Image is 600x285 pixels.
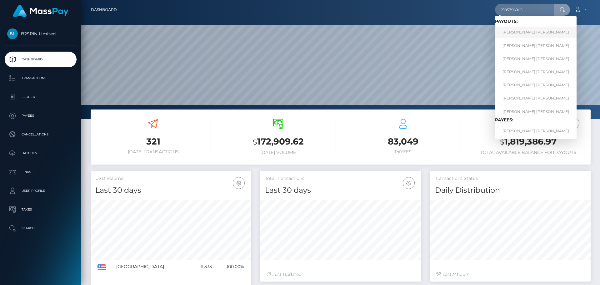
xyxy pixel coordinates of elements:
[7,186,74,196] p: User Profile
[7,111,74,120] p: Payees
[345,135,461,148] h3: 83,049
[5,31,77,37] span: B2SPIN Limited
[5,183,77,199] a: User Profile
[5,52,77,67] a: Dashboard
[7,92,74,102] p: Ledger
[437,271,584,278] div: Last hours
[91,3,117,16] a: Dashboard
[500,138,504,146] small: $
[435,176,586,182] h5: Transactions Status
[267,271,414,278] div: Just Updated
[95,185,246,196] h4: Last 30 days
[495,79,577,91] a: [PERSON_NAME] [PERSON_NAME]
[345,149,461,155] h6: Payees
[191,260,214,274] td: 11,333
[5,145,77,161] a: Batches
[495,4,554,16] input: Search...
[95,135,211,148] h3: 321
[7,130,74,139] p: Cancellations
[7,224,74,233] p: Search
[13,5,68,17] img: MassPay Logo
[265,185,416,196] h4: Last 30 days
[495,125,577,137] a: [PERSON_NAME] [PERSON_NAME]
[7,205,74,214] p: Taxes
[95,149,211,155] h6: [DATE] Transactions
[495,106,577,117] a: [PERSON_NAME] [PERSON_NAME]
[5,164,77,180] a: Links
[470,135,586,148] h3: 1,819,386.97
[495,27,577,38] a: [PERSON_NAME] [PERSON_NAME]
[7,55,74,64] p: Dashboard
[7,28,18,39] img: B2SPIN Limited
[220,150,336,155] h6: [DATE] Volume
[452,272,457,277] span: 24
[495,117,577,123] h6: Payees:
[5,127,77,142] a: Cancellations
[495,40,577,51] a: [PERSON_NAME] [PERSON_NAME]
[470,150,586,155] h6: Total Available Balance for Payouts
[5,202,77,217] a: Taxes
[7,149,74,158] p: Batches
[495,93,577,104] a: [PERSON_NAME] [PERSON_NAME]
[495,66,577,78] a: [PERSON_NAME] [PERSON_NAME]
[214,260,246,274] td: 100.00%
[5,70,77,86] a: Transactions
[5,108,77,124] a: Payees
[265,176,416,182] h5: Total Transactions
[95,176,246,182] h5: USD Volume
[7,74,74,83] p: Transactions
[7,167,74,177] p: Links
[220,135,336,148] h3: 172,909.62
[114,260,191,274] td: [GEOGRAPHIC_DATA]
[495,19,577,24] h6: Payouts:
[97,264,106,270] img: US.png
[253,138,257,146] small: $
[5,89,77,105] a: Ledger
[5,221,77,236] a: Search
[495,53,577,64] a: [PERSON_NAME] [PERSON_NAME]
[435,185,586,196] h4: Daily Distribution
